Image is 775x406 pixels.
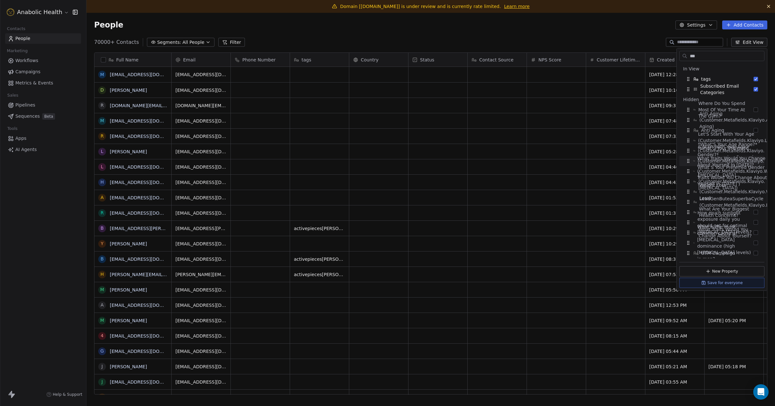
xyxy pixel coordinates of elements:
[182,39,204,46] span: All People
[679,197,764,207] div: LeadGenButeaSuperbaCycle (Customer.Metafields.Klaviyo.Leadgenbuteasuperbacycle)
[175,164,227,170] span: [EMAIL_ADDRESS][DOMAIN_NAME]
[538,57,561,63] span: NPS Score
[8,7,68,18] button: Anabolic Health
[722,20,767,29] button: Add Contacts
[17,8,62,16] span: Anabolic Health
[242,57,276,63] span: Phone Number
[504,3,530,10] a: Learn more
[649,118,700,124] span: [DATE] 07:48 AM
[649,241,700,247] span: [DATE] 10:29 PM
[100,317,104,324] div: M
[231,53,290,67] div: Phone Number
[101,348,104,354] div: g
[175,87,227,93] span: [EMAIL_ADDRESS][DOMAIN_NAME]
[157,39,181,46] span: Segments:
[110,211,188,216] a: [EMAIL_ADDRESS][DOMAIN_NAME]
[15,146,37,153] span: AI Agents
[679,278,764,288] button: Save for everyone
[46,392,82,397] a: Help & Support
[586,53,645,67] div: Customer Lifetime Value
[679,84,764,94] div: Subscribed Email Categories
[15,80,53,86] span: Metrics & Events
[649,179,700,186] span: [DATE] 04:43 AM
[110,241,147,246] a: [PERSON_NAME]
[527,53,586,67] div: NPS Score
[175,302,227,308] span: [EMAIL_ADDRESS][DOMAIN_NAME]
[649,363,700,370] span: [DATE] 05:21 AM
[4,124,20,133] span: Tools
[101,271,104,278] div: h
[175,241,227,247] span: [EMAIL_ADDRESS][DOMAIN_NAME]
[340,4,501,9] span: Domain [[DOMAIN_NAME]] is under review and is currently rate limited.
[175,133,227,139] span: [EMAIL_ADDRESS][DOMAIN_NAME]
[649,302,700,308] span: [DATE] 12:53 PM
[731,38,767,47] button: Edit View
[110,349,188,354] a: [EMAIL_ADDRESS][DOMAIN_NAME]
[53,392,82,397] span: Help & Support
[5,33,81,44] a: People
[679,227,764,238] div: What Traits Would You Change About Yourself?
[697,224,754,262] span: What is the most common cause of [MEDICAL_DATA] dominance (high [MEDICAL_DATA] levels) in men?
[101,148,103,155] div: L
[649,225,700,232] span: [DATE] 10:29 PM
[101,256,104,262] div: b
[679,176,764,187] div: [MEDICAL_DATA] (Customer.Metafields.Klaviyo.[MEDICAL_DATA])
[15,57,38,64] span: Workflows
[698,145,768,177] span: *What'S Your Preferred Gender?* (Customer.Metafields.Klaviyo. What S Your Preferred Gender )
[699,206,754,219] span: What Are Your Biggest Health Concerns?
[175,348,227,354] span: [EMAIL_ADDRESS][DOMAIN_NAME]
[110,164,188,170] a: [EMAIL_ADDRESS][DOMAIN_NAME]
[101,194,104,201] div: a
[175,287,227,293] span: [EMAIL_ADDRESS][DOMAIN_NAME]
[679,146,764,156] div: *What'S Your Age Range?* (Customer.Metafields.Klaviyo. What S Your Age Range )
[649,102,700,109] span: [DATE] 09:31 AM
[649,333,700,339] span: [DATE] 08:15 AM
[100,286,104,293] div: M
[5,133,81,144] a: Apps
[679,156,764,166] div: *What'S Your Preferred Gender?* (Customer.Metafields.Klaviyo. What S Your Preferred Gender )
[110,318,147,323] a: [PERSON_NAME]
[701,76,711,82] span: tags
[175,394,227,401] span: [EMAIL_ADDRESS][DOMAIN_NAME]
[5,111,81,122] a: SequencesBeta
[101,332,104,339] div: 4
[15,102,35,108] span: Pipelines
[15,135,27,142] span: Apps
[701,250,735,256] span: UTM Campaign
[645,53,704,67] div: Created DateCXT
[679,135,764,146] div: Let'S Start With Your Age (Customer.Metafields.Klaviyo.Let S Start With Your Age)
[101,363,103,370] div: J
[5,144,81,155] a: AI Agents
[698,172,768,191] span: [MEDICAL_DATA] (Customer.Metafields.Klaviyo.[MEDICAL_DATA])
[183,57,196,63] span: Email
[683,96,761,103] div: Hidden
[101,378,103,385] div: j
[649,394,700,401] span: [DATE] 12:55 AM
[175,317,227,324] span: [EMAIL_ADDRESS][DOMAIN_NAME]
[175,379,227,385] span: [EMAIL_ADDRESS][DOMAIN_NAME]
[597,57,641,63] span: Customer Lifetime Value
[649,164,700,170] span: [DATE] 04:46 AM
[361,57,379,63] span: Country
[100,71,104,78] div: m
[110,134,188,139] a: [EMAIL_ADDRESS][DOMAIN_NAME]
[679,266,764,276] button: New Property
[110,88,147,93] a: [PERSON_NAME]
[5,67,81,77] a: Campaigns
[175,118,227,124] span: [EMAIL_ADDRESS][DOMAIN_NAME]
[679,217,764,227] div: How much sunlight exposure daily you should get for optimal [MEDICAL_DATA] levels?
[349,53,408,67] div: Country
[649,271,700,278] span: [DATE] 07:53 PM
[101,394,103,401] div: l
[290,53,349,67] div: tags
[701,127,724,133] span: Anti Aging
[110,287,147,292] a: [PERSON_NAME]
[683,66,761,72] div: In View
[649,287,700,293] span: [DATE] 05:50 PM
[700,83,754,96] span: Subscribed Email Categories
[175,225,227,232] span: [EMAIL_ADDRESS][PERSON_NAME][DOMAIN_NAME]
[110,118,188,123] a: [EMAIL_ADDRESS][DOMAIN_NAME]
[302,57,311,63] span: tags
[649,195,700,201] span: [DATE] 01:53 AM
[116,57,139,63] span: Full Name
